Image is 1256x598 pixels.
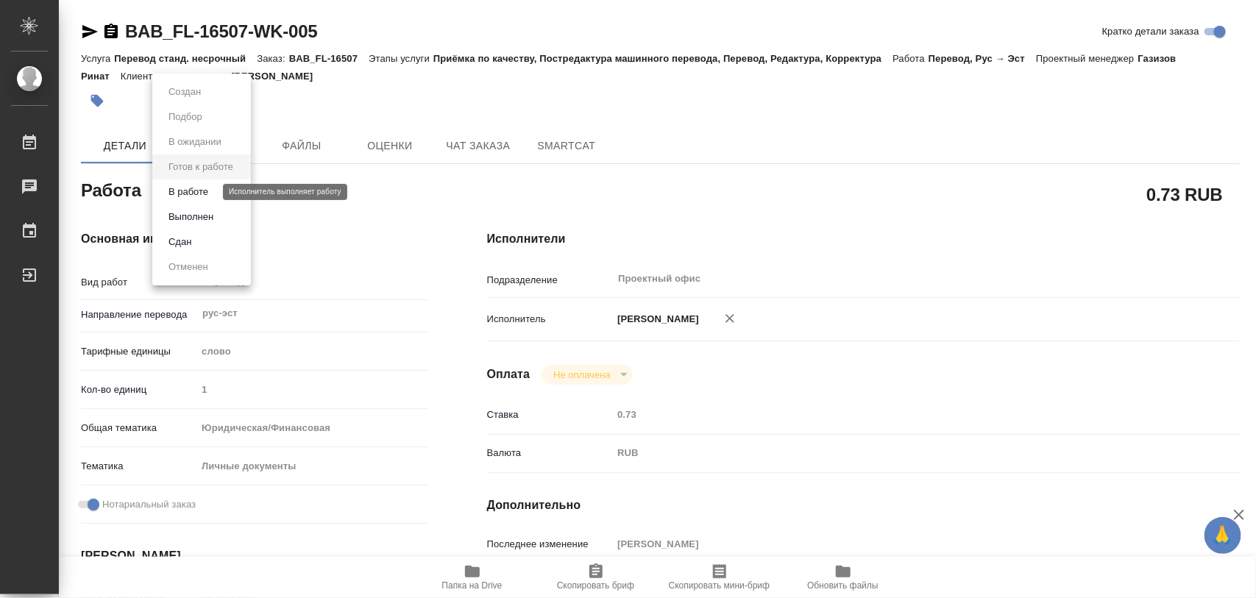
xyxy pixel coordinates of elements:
[164,259,213,275] button: Отменен
[164,109,207,125] button: Подбор
[164,209,218,225] button: Выполнен
[164,84,205,100] button: Создан
[164,159,238,175] button: Готов к работе
[164,234,196,250] button: Сдан
[164,134,226,150] button: В ожидании
[164,184,213,200] button: В работе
